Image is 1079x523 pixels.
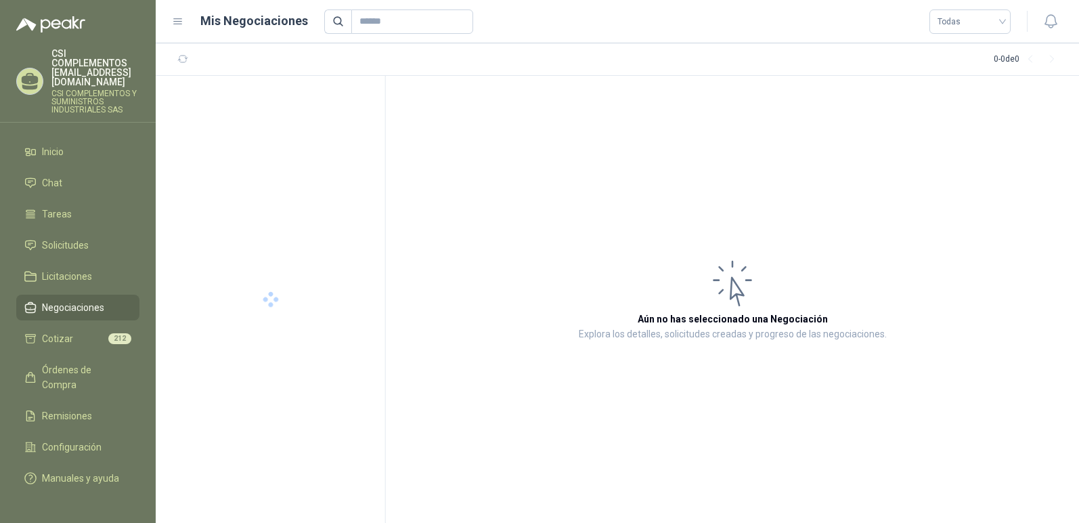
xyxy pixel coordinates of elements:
[638,312,828,327] h3: Aún no has seleccionado una Negociación
[42,440,102,455] span: Configuración
[42,238,89,253] span: Solicitudes
[200,12,308,30] h1: Mis Negociaciones
[16,403,139,429] a: Remisiones
[16,201,139,227] a: Tareas
[938,12,1003,32] span: Todas
[42,409,92,423] span: Remisiones
[42,175,62,190] span: Chat
[42,300,104,315] span: Negociaciones
[994,49,1063,70] div: 0 - 0 de 0
[16,232,139,258] a: Solicitudes
[16,264,139,289] a: Licitaciones
[16,326,139,352] a: Cotizar212
[108,333,131,344] span: 212
[51,89,139,114] p: CSI COMPLEMENTOS Y SUMINISTROS INDUSTRIALES SAS
[42,331,73,346] span: Cotizar
[16,357,139,398] a: Órdenes de Compra
[42,144,64,159] span: Inicio
[42,207,72,222] span: Tareas
[16,295,139,320] a: Negociaciones
[42,471,119,486] span: Manuales y ayuda
[42,269,92,284] span: Licitaciones
[16,16,85,33] img: Logo peakr
[51,49,139,87] p: CSI COMPLEMENTOS [EMAIL_ADDRESS][DOMAIN_NAME]
[579,327,887,343] p: Explora los detalles, solicitudes creadas y progreso de las negociaciones.
[42,362,127,392] span: Órdenes de Compra
[16,170,139,196] a: Chat
[16,465,139,491] a: Manuales y ayuda
[16,434,139,460] a: Configuración
[16,139,139,165] a: Inicio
